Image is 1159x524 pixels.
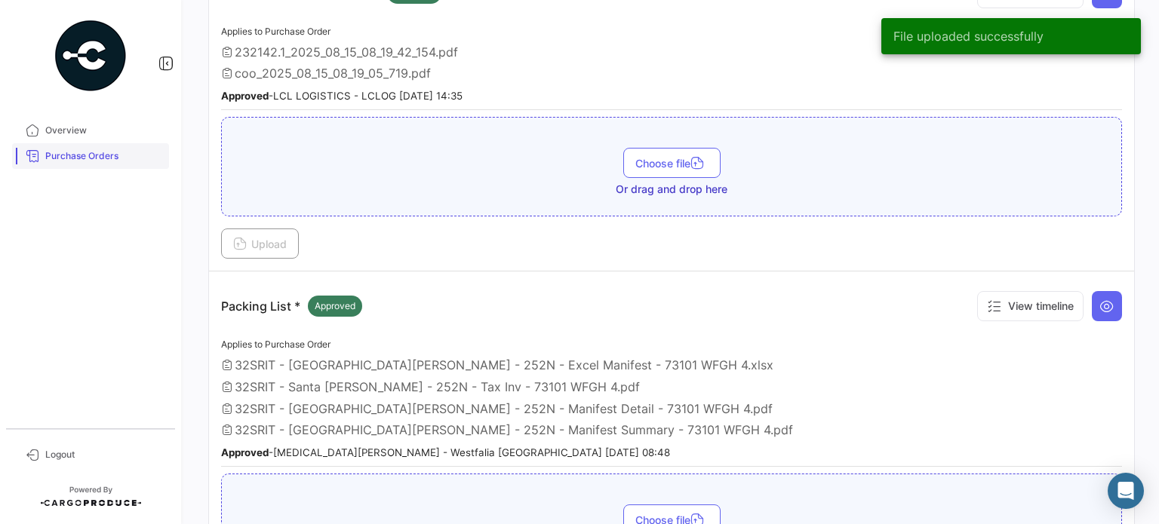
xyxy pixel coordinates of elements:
[221,228,299,259] button: Upload
[893,29,1044,44] span: File uploaded successfully
[977,291,1084,321] button: View timeline
[235,422,793,437] span: 32SRIT - [GEOGRAPHIC_DATA][PERSON_NAME] - 252N - Manifest Summary - 73101 WFGH 4.pdf
[635,157,709,170] span: Choose file
[12,143,169,169] a: Purchase Orders
[221,446,670,458] small: - [MEDICAL_DATA][PERSON_NAME] - Westfalia [GEOGRAPHIC_DATA] [DATE] 08:48
[235,401,773,416] span: 32SRIT - [GEOGRAPHIC_DATA][PERSON_NAME] - 252N - Manifest Detail - 73101 WFGH 4.pdf
[235,44,458,60] span: 232142.1_2025_08_15_08_19_42_154.pdf
[221,26,330,37] span: Applies to Purchase Order
[623,148,721,178] button: Choose file
[235,66,431,81] span: coo_2025_08_15_08_19_05_719.pdf
[233,237,287,250] span: Upload
[221,296,362,317] p: Packing List *
[221,90,463,102] small: - LCL LOGISTICS - LCLOG [DATE] 14:35
[221,446,269,458] b: Approved
[12,118,169,143] a: Overview
[221,339,330,350] span: Applies to Purchase Order
[616,182,727,197] span: Or drag and drop here
[235,379,640,394] span: 32SRIT - Santa [PERSON_NAME] - 252N - Tax Inv - 73101 WFGH 4.pdf
[45,149,163,163] span: Purchase Orders
[235,357,773,372] span: 32SRIT - [GEOGRAPHIC_DATA][PERSON_NAME] - 252N - Excel Manifest - 73101 WFGH 4.xlsx
[221,90,269,102] b: Approved
[1108,473,1144,509] div: Abrir Intercom Messenger
[45,448,163,461] span: Logout
[53,18,128,93] img: powered-by.png
[315,299,355,313] span: Approved
[45,124,163,137] span: Overview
